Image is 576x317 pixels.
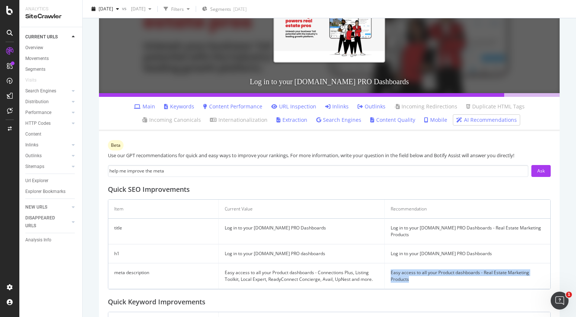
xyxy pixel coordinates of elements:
a: Keywords [164,103,194,110]
div: Sitemaps [25,163,44,171]
a: Inlinks [325,103,349,110]
td: Log in to your [DOMAIN_NAME] PRO Dashboards - Real Estate Marketing Products [385,219,551,244]
div: Use our GPT recommendations for quick and easy ways to improve your rankings. For more informatio... [108,152,551,159]
a: Movements [25,55,77,63]
th: Recommendation [385,200,551,219]
span: 1 [566,292,572,298]
a: Duplicate HTML Tags [466,103,525,110]
a: CURRENT URLS [25,33,70,41]
a: Extraction [276,116,307,124]
td: Log in to your [DOMAIN_NAME] PRO Dashboards [385,244,551,263]
a: Analysis Info [25,236,77,244]
div: Explorer Bookmarks [25,188,65,196]
span: 2025 Jan. 28th [128,6,145,12]
h2: Quick SEO Improvements [108,186,551,193]
div: Filters [171,6,184,12]
a: Search Engines [316,116,361,124]
th: Current Value [219,200,385,219]
div: HTTP Codes [25,120,51,127]
td: Log in to your [DOMAIN_NAME] PRO Dashboards [219,219,385,244]
div: Content [25,130,41,138]
iframe: Intercom live chat [551,292,569,310]
a: Main [134,103,155,110]
a: Incoming Redirections [394,103,457,110]
button: Filters [161,3,193,15]
h2: Quick Keyword Improvements [108,298,551,306]
span: 2025 Oct. 1st [99,6,113,12]
div: Movements [25,55,49,63]
td: title [108,219,219,244]
a: Internationalization [210,116,268,124]
a: URL Inspection [271,103,316,110]
span: vs [122,5,128,11]
div: Search Engines [25,87,56,95]
td: meta description [108,263,219,289]
a: Sitemaps [25,163,70,171]
a: Performance [25,109,70,117]
div: Visits [25,76,36,84]
a: Distribution [25,98,70,106]
a: HTTP Codes [25,120,70,127]
div: DISAPPEARED URLS [25,214,63,230]
a: Outlinks [25,152,70,160]
a: Segments [25,66,77,73]
span: Beta [111,143,121,148]
div: Url Explorer [25,177,48,185]
td: Easy access to all your Product dashboards - Real Estate Marketing Products [385,263,551,289]
button: [DATE] [128,3,154,15]
th: Item [108,200,219,219]
div: Segments [25,66,45,73]
a: AI Recommendations [456,116,517,124]
div: CURRENT URLS [25,33,58,41]
span: Segments [210,6,231,12]
td: Easy access to all your Product dashboards - Connections Plus, Listing Toolkit, Local Expert, Rea... [219,263,385,289]
div: Performance [25,109,51,117]
div: Analysis Info [25,236,51,244]
a: Search Engines [25,87,70,95]
input: Write your question here about this page [108,165,528,177]
a: Content Quality [370,116,415,124]
div: Analytics [25,6,76,12]
td: Log in to your [DOMAIN_NAME] PRO dashboards [219,244,385,263]
div: SiteCrawler [25,12,76,21]
a: Content [25,130,77,138]
div: NEW URLS [25,203,47,211]
button: [DATE] [89,3,122,15]
div: Outlinks [25,152,42,160]
a: Explorer Bookmarks [25,188,77,196]
div: Ask [537,168,545,174]
div: Inlinks [25,141,38,149]
a: Mobile [424,116,447,124]
a: Incoming Canonicals [142,116,201,124]
a: Outlinks [358,103,385,110]
h3: Log in to your [DOMAIN_NAME] PRO Dashboards [99,70,560,93]
div: warning label [108,140,124,150]
a: NEW URLS [25,203,70,211]
a: Overview [25,44,77,52]
div: Distribution [25,98,49,106]
div: Overview [25,44,43,52]
a: Inlinks [25,141,70,149]
button: Ask [531,165,551,177]
button: Segments[DATE] [199,3,250,15]
a: DISAPPEARED URLS [25,214,70,230]
td: h1 [108,244,219,263]
a: Url Explorer [25,177,77,185]
a: Visits [25,76,44,84]
a: Content Performance [203,103,262,110]
div: [DATE] [233,6,247,12]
